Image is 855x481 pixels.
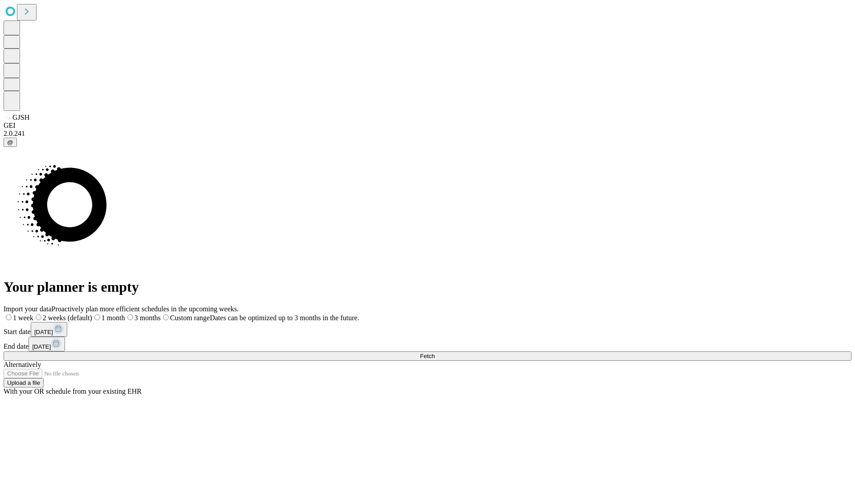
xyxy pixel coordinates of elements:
span: Dates can be optimized up to 3 months in the future. [210,314,359,322]
div: 2.0.241 [4,130,851,138]
input: Custom rangeDates can be optimized up to 3 months in the future. [163,314,169,320]
button: Fetch [4,351,851,361]
input: 3 months [127,314,133,320]
button: @ [4,138,17,147]
input: 2 weeks (default) [36,314,41,320]
span: [DATE] [32,343,51,350]
button: [DATE] [31,322,67,337]
h1: Your planner is empty [4,279,851,295]
div: GEI [4,122,851,130]
span: 2 weeks (default) [43,314,92,322]
span: With your OR schedule from your existing EHR [4,387,142,395]
input: 1 week [6,314,12,320]
button: [DATE] [28,337,65,351]
span: Alternatively [4,361,41,368]
span: Proactively plan more efficient schedules in the upcoming weeks. [52,305,239,313]
span: 1 week [13,314,33,322]
span: [DATE] [34,329,53,335]
div: End date [4,337,851,351]
input: 1 month [94,314,100,320]
span: GJSH [12,114,29,121]
span: @ [7,139,13,146]
button: Upload a file [4,378,44,387]
span: Fetch [420,353,435,359]
span: 3 months [134,314,161,322]
div: Start date [4,322,851,337]
span: Import your data [4,305,52,313]
span: Custom range [170,314,210,322]
span: 1 month [102,314,125,322]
